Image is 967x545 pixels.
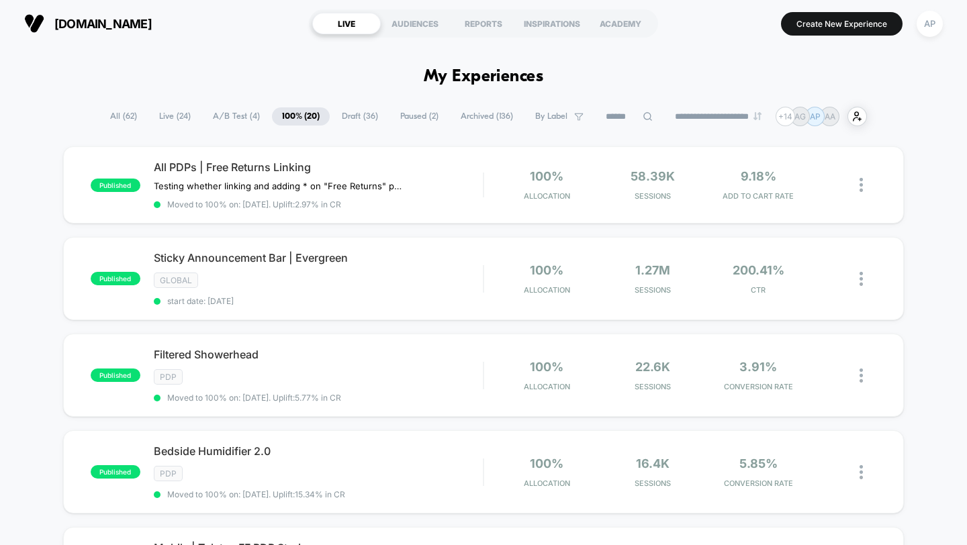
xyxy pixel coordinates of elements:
[825,111,835,121] p: AA
[635,263,670,277] span: 1.27M
[154,160,483,174] span: All PDPs | Free Returns Linking
[167,393,341,403] span: Moved to 100% on: [DATE] . Uplift: 5.77% in CR
[167,199,341,209] span: Moved to 100% on: [DATE] . Uplift: 2.97% in CR
[860,368,863,383] img: close
[100,107,147,126] span: All ( 62 )
[753,112,762,120] img: end
[636,456,670,470] span: 16.4k
[733,263,784,277] span: 200.41%
[524,382,570,391] span: Allocation
[603,479,702,488] span: Sessions
[451,107,523,126] span: Archived ( 136 )
[154,296,483,306] span: start date: [DATE]
[154,444,483,458] span: Bedside Humidifier 2.0
[631,169,675,183] span: 58.39k
[635,360,670,374] span: 22.6k
[424,67,544,87] h1: My Experiences
[913,10,947,38] button: AP
[390,107,449,126] span: Paused ( 2 )
[739,456,778,470] span: 5.85%
[154,348,483,361] span: Filtered Showerhead
[810,111,821,121] p: AP
[530,456,563,470] span: 100%
[709,479,808,488] span: CONVERSION RATE
[603,382,702,391] span: Sessions
[91,272,140,285] span: published
[535,111,567,121] span: By Label
[91,465,140,479] span: published
[154,369,183,385] span: PDP
[917,11,943,37] div: AP
[518,13,586,34] div: INSPIRATIONS
[524,191,570,201] span: Allocation
[860,272,863,286] img: close
[449,13,518,34] div: REPORTS
[149,107,201,126] span: Live ( 24 )
[332,107,388,126] span: Draft ( 36 )
[154,466,183,481] span: PDP
[524,479,570,488] span: Allocation
[524,285,570,295] span: Allocation
[709,191,808,201] span: ADD TO CART RATE
[709,382,808,391] span: CONVERSION RATE
[741,169,776,183] span: 9.18%
[603,285,702,295] span: Sessions
[530,360,563,374] span: 100%
[860,178,863,192] img: close
[603,191,702,201] span: Sessions
[54,17,152,31] span: [DOMAIN_NAME]
[381,13,449,34] div: AUDIENCES
[586,13,655,34] div: ACADEMY
[860,465,863,479] img: close
[272,107,330,126] span: 100% ( 20 )
[91,179,140,192] span: published
[167,489,345,499] span: Moved to 100% on: [DATE] . Uplift: 15.34% in CR
[794,111,806,121] p: AG
[776,107,795,126] div: + 14
[24,13,44,34] img: Visually logo
[312,13,381,34] div: LIVE
[91,368,140,382] span: published
[530,263,563,277] span: 100%
[154,251,483,264] span: Sticky Announcement Bar | Evergreen
[530,169,563,183] span: 100%
[203,107,270,126] span: A/B Test ( 4 )
[20,13,156,34] button: [DOMAIN_NAME]
[781,12,903,36] button: Create New Experience
[154,181,403,191] span: Testing whether linking and adding * on "Free Returns" plays a role in ATC Rate & CVR
[154,272,198,288] span: GLOBAL
[739,360,777,374] span: 3.91%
